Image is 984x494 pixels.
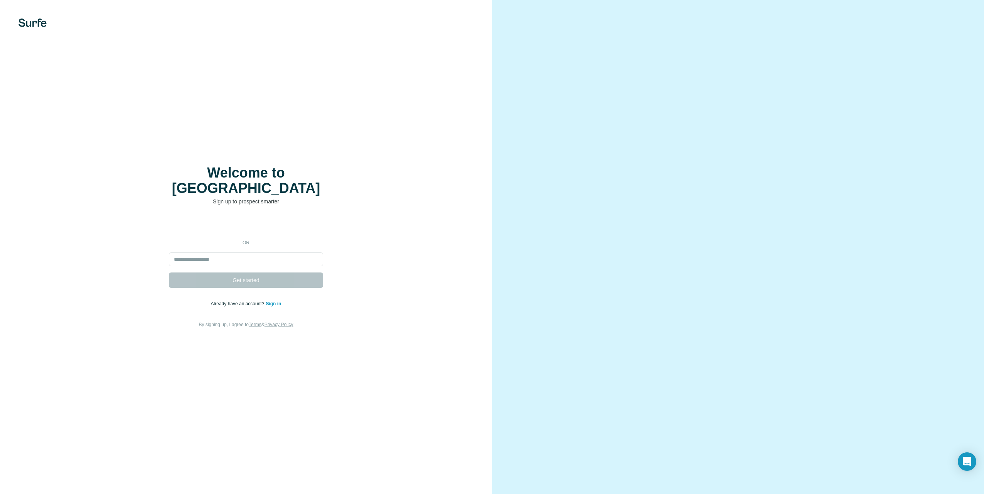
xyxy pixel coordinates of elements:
span: Already have an account? [211,301,266,306]
span: By signing up, I agree to & [199,322,293,327]
iframe: Schaltfläche „Über Google anmelden“ [165,217,327,234]
h1: Welcome to [GEOGRAPHIC_DATA] [169,165,323,196]
a: Privacy Policy [265,322,293,327]
iframe: Dialogfeld „Über Google anmelden“ [826,8,976,120]
p: Sign up to prospect smarter [169,198,323,205]
img: Surfe's logo [19,19,47,27]
p: or [234,239,258,246]
a: Sign in [266,301,281,306]
a: Terms [249,322,261,327]
div: Open Intercom Messenger [958,452,976,471]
